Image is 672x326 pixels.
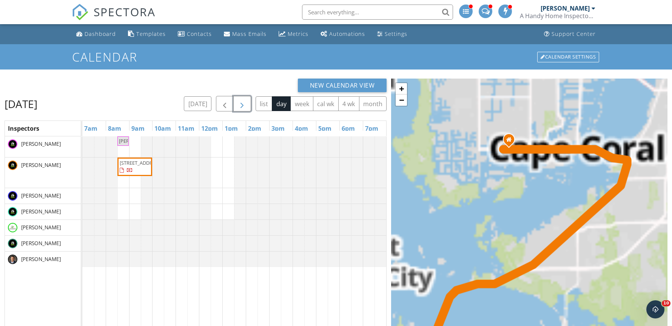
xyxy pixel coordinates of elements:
span: [PERSON_NAME] [20,224,62,231]
div: Settings [385,30,407,37]
span: SPECTORA [94,4,156,20]
div: Contacts [187,30,212,37]
a: 3pm [270,122,287,134]
button: Next day [233,96,251,111]
a: 5pm [316,122,333,134]
div: Calendar Settings [537,52,599,62]
button: New Calendar View [298,79,387,92]
div: A Handy Home Inspector, Inc. [520,12,595,20]
img: logo.png [8,239,17,248]
a: 1pm [223,122,240,134]
a: Mass Emails [221,27,270,41]
button: 4 wk [338,96,359,111]
span: [PERSON_NAME] [119,138,157,144]
a: Contacts [175,27,215,41]
div: Dashboard [85,30,116,37]
span: 10 [662,300,670,306]
div: Templates [136,30,166,37]
a: 9am [129,122,146,134]
a: 7pm [363,122,380,134]
img: bob_cropped.jpg [8,255,17,264]
a: 7am [82,122,99,134]
button: day [272,96,291,111]
img: logo.png [8,207,17,216]
a: Settings [374,27,410,41]
a: Templates [125,27,169,41]
button: week [290,96,313,111]
div: 615 Cape Coral Pkwy W, Cape Coral FL 33914 [509,139,513,144]
div: [PERSON_NAME] [541,5,590,12]
iframe: Intercom live chat [646,300,664,318]
a: 12pm [199,122,220,134]
a: Support Center [541,27,599,41]
div: Metrics [288,30,308,37]
img: screenshot_20210301140409_gallery.jpg [8,223,17,232]
a: 4pm [293,122,310,134]
a: Dashboard [73,27,119,41]
h1: Calendar [72,50,600,63]
a: 8am [106,122,123,134]
div: Support Center [552,30,596,37]
input: Search everything... [302,5,453,20]
a: Zoom in [396,83,407,94]
button: [DATE] [184,96,211,111]
span: [PERSON_NAME] [20,192,62,199]
div: Automations [329,30,365,37]
span: [PERSON_NAME] [20,239,62,247]
button: list [256,96,273,111]
button: cal wk [313,96,339,111]
span: [PERSON_NAME] [20,140,62,148]
span: [PERSON_NAME] [20,161,62,169]
button: Previous day [216,96,234,111]
span: [PERSON_NAME] [20,208,62,215]
a: Metrics [276,27,311,41]
img: square_logo.png [8,161,17,170]
div: Mass Emails [232,30,267,37]
a: Calendar Settings [536,51,600,63]
button: month [359,96,387,111]
img: logo.png [8,139,17,149]
a: Zoom out [396,94,407,106]
a: SPECTORA [72,10,156,26]
a: 6pm [340,122,357,134]
span: Inspectors [8,124,39,133]
a: 2pm [246,122,263,134]
h2: [DATE] [5,96,37,111]
a: 11am [176,122,196,134]
a: 10am [153,122,173,134]
span: [STREET_ADDRESS] [120,159,162,166]
img: The Best Home Inspection Software - Spectora [72,4,88,20]
span: [PERSON_NAME] [20,255,62,263]
img: logo.png [8,191,17,201]
a: Automations (Advanced) [318,27,368,41]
